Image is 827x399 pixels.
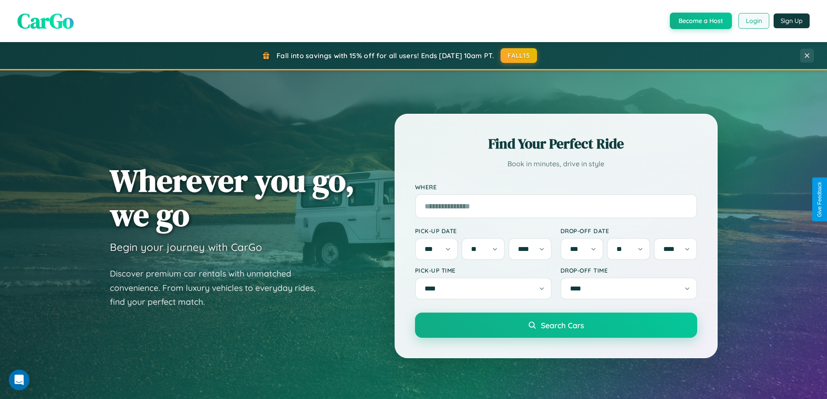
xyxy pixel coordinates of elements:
h2: Find Your Perfect Ride [415,134,697,153]
label: Where [415,183,697,191]
label: Drop-off Date [560,227,697,234]
h1: Wherever you go, we go [110,163,355,232]
span: Search Cars [541,320,584,330]
button: Sign Up [774,13,810,28]
span: Fall into savings with 15% off for all users! Ends [DATE] 10am PT. [277,51,494,60]
span: CarGo [17,7,74,35]
button: Become a Host [670,13,732,29]
label: Drop-off Time [560,267,697,274]
label: Pick-up Time [415,267,552,274]
p: Discover premium car rentals with unmatched convenience. From luxury vehicles to everyday rides, ... [110,267,327,309]
button: Login [738,13,769,29]
button: FALL15 [501,48,537,63]
label: Pick-up Date [415,227,552,234]
p: Book in minutes, drive in style [415,158,697,170]
button: Search Cars [415,313,697,338]
h3: Begin your journey with CarGo [110,241,262,254]
div: Give Feedback [817,182,823,217]
iframe: Intercom live chat [9,369,30,390]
